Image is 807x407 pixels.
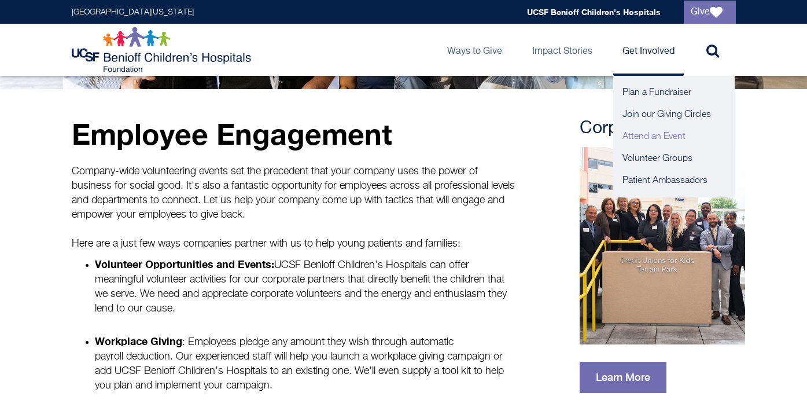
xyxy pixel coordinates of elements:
[72,164,517,222] p: Company-wide volunteering events set the precedent that your company uses the power of business f...
[613,170,735,192] a: Patient Ambassadors
[527,7,661,17] a: UCSF Benioff Children's Hospitals
[613,148,735,170] a: Volunteer Groups
[95,258,274,270] strong: Volunteer Opportunities and Events:
[613,126,735,148] a: Attend an Event
[613,24,684,76] a: Get Involved
[95,257,517,316] li: UCSF Benioff Children’s Hospitals can offer meaningful volunteer activities for our corporate par...
[95,334,517,393] li: : Employees pledge any amount they wish through automatic payroll deduction. Our experienced staf...
[684,1,736,24] a: Give
[580,362,666,393] a: Learn More
[580,147,745,344] img: Corporate partners
[580,118,736,139] h3: Corporate Partners
[438,24,511,76] a: Ways to Give
[72,118,517,150] p: Employee Engagement
[523,24,602,76] a: Impact Stories
[613,104,735,126] a: Join our Giving Circles
[95,335,182,347] strong: Workplace Giving
[72,27,254,73] img: Logo for UCSF Benioff Children's Hospitals Foundation
[72,237,517,251] p: Here are a just few ways companies partner with us to help young patients and families:
[613,82,735,104] a: Plan a Fundraiser
[72,8,194,16] a: [GEOGRAPHIC_DATA][US_STATE]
